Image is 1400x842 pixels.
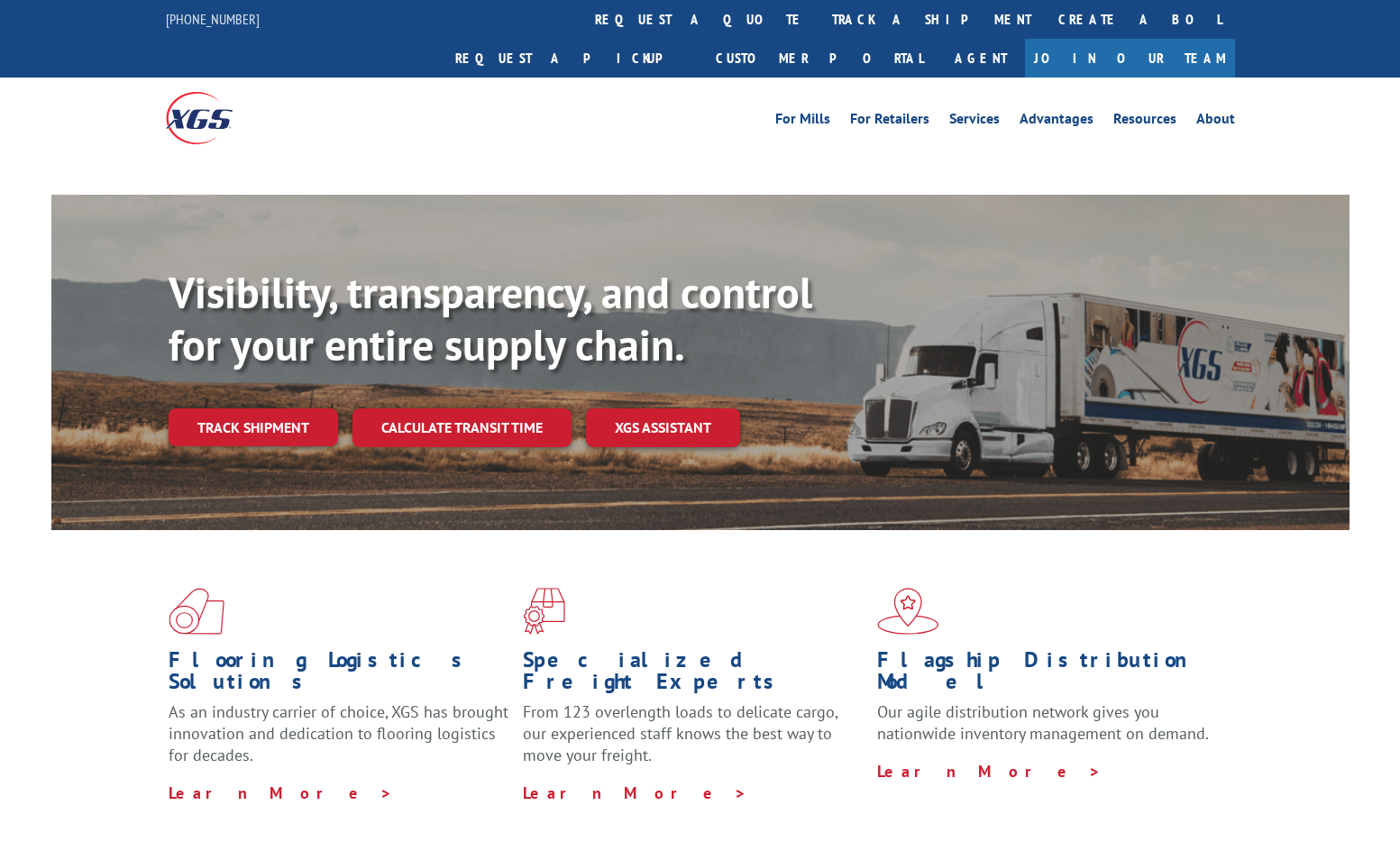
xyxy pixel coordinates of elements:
a: Agent [937,39,1025,78]
a: Services [949,112,1000,132]
a: Resources [1113,112,1176,132]
h1: Flagship Distribution Model [877,649,1218,701]
a: About [1196,112,1235,132]
a: Track shipment [169,408,338,446]
p: From 123 overlength loads to delicate cargo, our experienced staff knows the best way to move you... [523,701,864,782]
h1: Specialized Freight Experts [523,649,864,701]
a: Learn More > [169,783,393,803]
a: XGS ASSISTANT [586,408,740,447]
a: Request a pickup [442,39,702,78]
a: Advantages [1020,112,1093,132]
a: Customer Portal [702,39,937,78]
a: Join Our Team [1025,39,1235,78]
a: Calculate transit time [352,408,572,447]
a: Learn More > [877,761,1102,782]
span: Our agile distribution network gives you nationwide inventory management on demand. [877,701,1209,744]
img: xgs-icon-total-supply-chain-intelligence-red [169,588,224,635]
b: Visibility, transparency, and control for your entire supply chain. [169,264,812,372]
img: xgs-icon-focused-on-flooring-red [523,588,565,635]
h1: Flooring Logistics Solutions [169,649,509,701]
a: Learn More > [523,783,747,803]
a: For Retailers [850,112,929,132]
span: As an industry carrier of choice, XGS has brought innovation and dedication to flooring logistics... [169,701,508,765]
img: xgs-icon-flagship-distribution-model-red [877,588,939,635]
a: [PHONE_NUMBER] [166,10,260,28]
a: For Mills [775,112,830,132]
